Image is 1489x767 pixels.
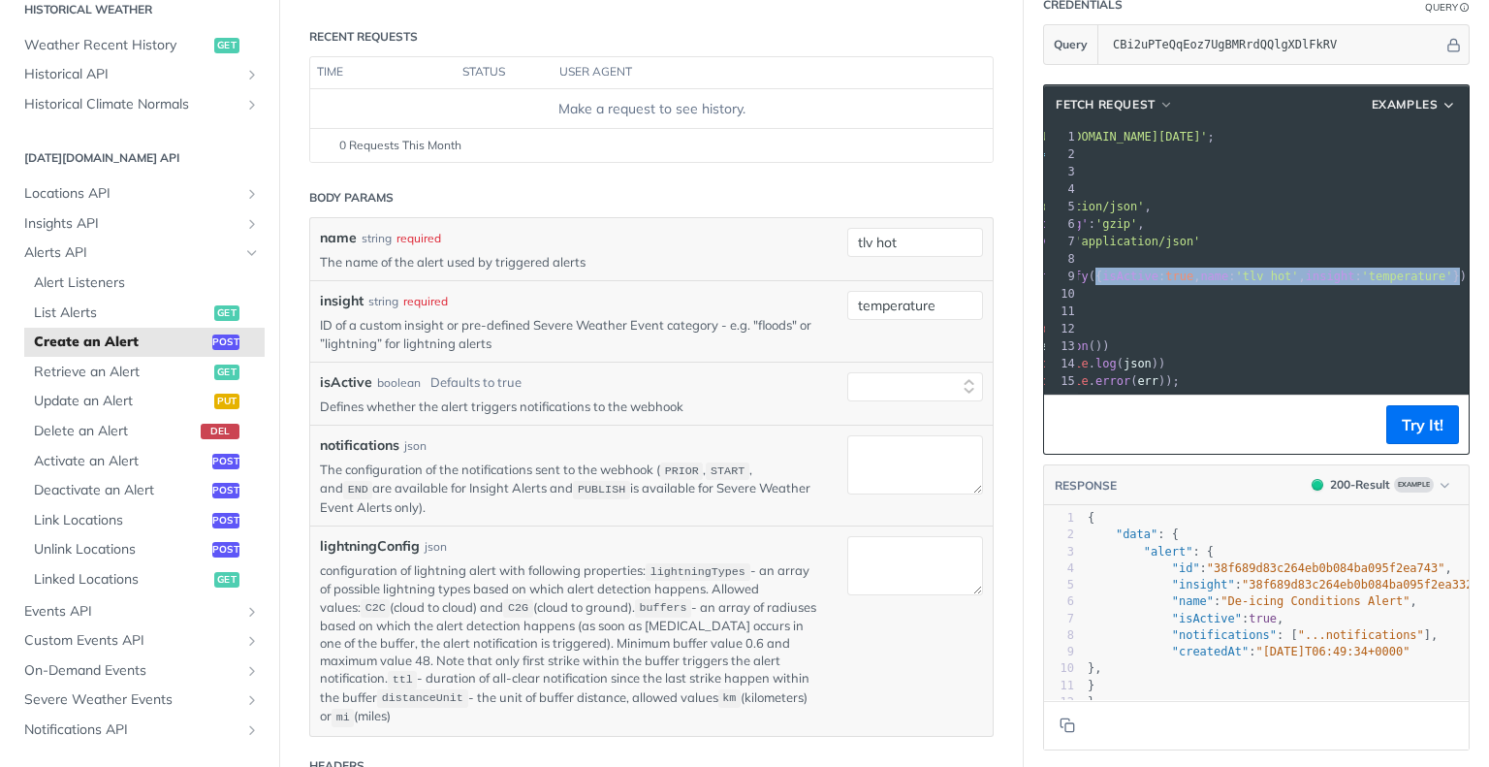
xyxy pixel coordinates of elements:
div: string [362,230,392,247]
a: Linked Locationsget [24,565,265,594]
span: true [1165,270,1193,283]
a: Delete an Alertdel [24,417,265,446]
div: 10 [1044,660,1074,677]
span: Historical API [24,65,239,84]
span: fetch Request [1056,96,1156,113]
span: "createdAt" [1172,645,1249,658]
button: Copy to clipboard [1054,711,1081,740]
div: 1 [1044,510,1074,527]
span: Retrieve an Alert [34,363,209,382]
button: Examples [1365,95,1464,114]
div: 4 [1044,560,1074,577]
button: Hide [1443,35,1464,54]
p: The name of the alert used by triggered alerts [320,253,818,271]
div: required [396,230,441,247]
span: Events API [24,602,239,622]
span: Activate an Alert [34,452,207,471]
span: On-Demand Events [24,661,239,681]
button: RESPONSE [1054,476,1118,495]
label: isActive [320,372,372,393]
label: name [320,228,357,248]
a: Update an Alertput [24,387,265,416]
th: time [310,57,456,88]
span: del [201,424,239,439]
span: Delete an Alert [34,422,196,441]
a: Activate an Alertpost [24,447,265,476]
span: "38f689d83c264eb0b084ba095f2ea332" [1242,578,1480,591]
div: 14 [1045,355,1078,372]
span: Locations API [24,184,239,204]
button: Show subpages for Locations API [244,186,260,202]
span: "...notifications" [1298,628,1424,642]
span: } [1088,679,1094,692]
button: Show subpages for Severe Weather Events [244,692,260,708]
button: Query [1044,25,1098,64]
div: Recent Requests [309,28,418,46]
span: Alerts API [24,243,239,263]
span: "38f689d83c264eb0b084ba095f2ea743" [1207,561,1445,575]
span: PUBLISH [578,483,625,496]
span: Notifications API [24,720,239,740]
div: 13 [1045,337,1078,355]
a: Retrieve an Alertget [24,358,265,387]
a: Insights APIShow subpages for Insights API [15,209,265,239]
a: Historical APIShow subpages for Historical API [15,60,265,89]
span: 'application/json' [1019,200,1145,213]
a: Historical Climate NormalsShow subpages for Historical Climate Normals [15,90,265,119]
div: 9 [1044,644,1074,660]
div: 4 [1045,180,1078,198]
div: Defaults to true [430,373,522,393]
span: Examples [1372,96,1439,113]
span: put [214,394,239,409]
span: name [1200,270,1228,283]
div: 7 [1044,611,1074,627]
div: 200 - Result [1330,476,1390,494]
button: Show subpages for Events API [244,604,260,620]
span: mi [336,711,350,724]
p: The configuration of the notifications sent to the webhook ( , , and are available for Insight Al... [320,461,818,516]
p: ID of a custom insight or pre-defined Severe Weather Event category - e.g. "floods" or ”lightning... [320,316,818,351]
span: "insight" [1172,578,1235,591]
div: boolean [377,374,421,392]
span: post [212,513,239,528]
span: Linked Locations [34,570,209,590]
th: user agent [553,57,954,88]
div: 9 [1045,268,1078,285]
span: : { [1088,527,1179,541]
span: : , [1088,594,1417,608]
button: Show subpages for Insights API [244,216,260,232]
th: status [456,57,553,88]
span: { [1088,511,1094,525]
a: Custom Events APIShow subpages for Custom Events API [15,626,265,655]
span: "[DATE]T06:49:34+0000" [1255,645,1410,658]
span: insight [1306,270,1355,283]
span: err [1137,374,1158,388]
span: true [1249,612,1277,625]
span: : , [1088,612,1283,625]
div: 2 [1045,145,1078,163]
div: 6 [1044,593,1074,610]
span: distanceUnit [382,692,463,706]
span: Link Locations [34,511,207,530]
span: ; [941,130,1215,144]
label: lightningConfig [320,536,420,557]
span: error [1095,374,1130,388]
label: notifications [320,435,399,456]
span: 'tlv hot' [1236,270,1299,283]
button: Try It! [1386,405,1459,444]
span: START [711,464,744,478]
span: : . ({ : , : , : }) [941,270,1467,283]
button: 200200-ResultExample [1302,475,1459,495]
span: END [348,483,368,496]
div: string [368,293,398,310]
label: insight [320,291,364,311]
div: 3 [1044,544,1074,560]
span: Unlink Locations [34,540,207,559]
span: "notifications" [1172,628,1277,642]
a: Alerts APIHide subpages for Alerts API [15,239,265,268]
span: km [722,692,736,706]
button: Copy to clipboard [1054,410,1081,439]
a: Link Locationspost [24,506,265,535]
span: get [214,572,239,588]
span: C2G [508,602,528,616]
